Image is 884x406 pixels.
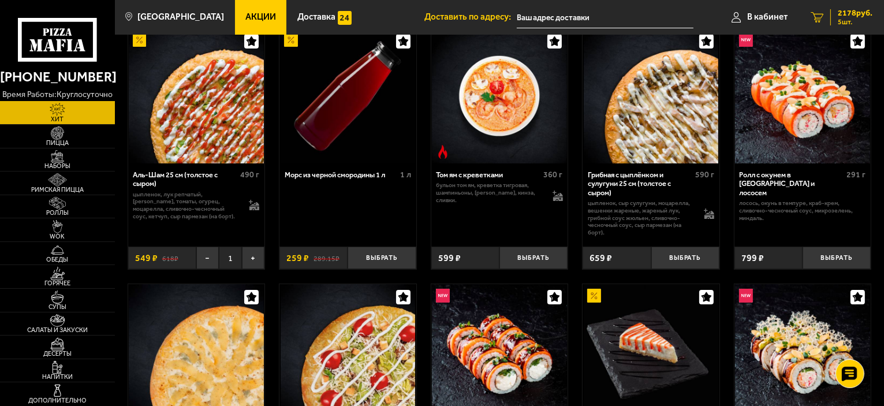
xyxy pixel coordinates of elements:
[431,28,568,163] a: Острое блюдоТом ям с креветками
[424,13,517,21] span: Доставить по адресу:
[133,33,147,47] img: Акционный
[584,28,719,163] img: Грибная с цыплёнком и сулугуни 25 см (толстое с сыром)
[436,145,450,159] img: Острое блюдо
[741,254,764,263] span: 799 ₽
[281,28,416,163] img: Морс из черной смородины 1 л
[739,33,753,47] img: Новинка
[517,7,693,28] span: Санкт-Петербург, 1-й Верхний переулок, 6
[129,28,264,163] img: Аль-Шам 25 см (толстое с сыром)
[279,28,416,163] a: АкционныйМорс из черной смородины 1 л
[137,13,224,21] span: [GEOGRAPHIC_DATA]
[739,200,866,222] p: лосось, окунь в темпуре, краб-крем, сливочно-чесночный соус, микрозелень, миндаль.
[847,170,866,180] span: 291 г
[436,289,450,303] img: Новинка
[739,289,753,303] img: Новинка
[583,28,719,163] a: Грибная с цыплёнком и сулугуни 25 см (толстое с сыром)
[196,247,219,269] button: −
[338,11,352,25] img: 15daf4d41897b9f0e9f617042186c801.svg
[747,13,788,21] span: В кабинет
[544,170,563,180] span: 360 г
[286,254,309,263] span: 259 ₽
[133,170,237,188] div: Аль-Шам 25 см (толстое с сыром)
[162,254,178,263] s: 618 ₽
[735,28,870,163] img: Ролл с окунем в темпуре и лососем
[651,247,719,269] button: Выбрать
[219,247,241,269] span: 1
[734,28,871,163] a: НовинкаРолл с окунем в темпуре и лососем
[348,247,416,269] button: Выбрать
[314,254,340,263] s: 289.15 ₽
[297,13,335,21] span: Доставка
[838,9,872,17] span: 2178 руб.
[803,247,871,269] button: Выбрать
[400,170,411,180] span: 1 л
[838,18,872,25] span: 5 шт.
[284,33,298,47] img: Акционный
[499,247,568,269] button: Выбрать
[285,170,397,179] div: Морс из черной смородины 1 л
[739,170,844,197] div: Ролл с окунем в [GEOGRAPHIC_DATA] и лососем
[436,170,540,179] div: Том ям с креветками
[587,289,601,303] img: Акционный
[695,170,714,180] span: 590 г
[588,170,692,197] div: Грибная с цыплёнком и сулугуни 25 см (толстое с сыром)
[432,28,567,163] img: Том ям с креветками
[133,191,240,221] p: цыпленок, лук репчатый, [PERSON_NAME], томаты, огурец, моцарелла, сливочно-чесночный соус, кетчуп...
[590,254,612,263] span: 659 ₽
[240,170,259,180] span: 490 г
[242,247,264,269] button: +
[438,254,461,263] span: 599 ₽
[135,254,158,263] span: 549 ₽
[588,200,695,237] p: цыпленок, сыр сулугуни, моцарелла, вешенки жареные, жареный лук, грибной соус Жюльен, сливочно-че...
[128,28,265,163] a: АкционныйАль-Шам 25 см (толстое с сыром)
[436,182,543,204] p: бульон том ям, креветка тигровая, шампиньоны, [PERSON_NAME], кинза, сливки.
[245,13,276,21] span: Акции
[517,7,693,28] input: Ваш адрес доставки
